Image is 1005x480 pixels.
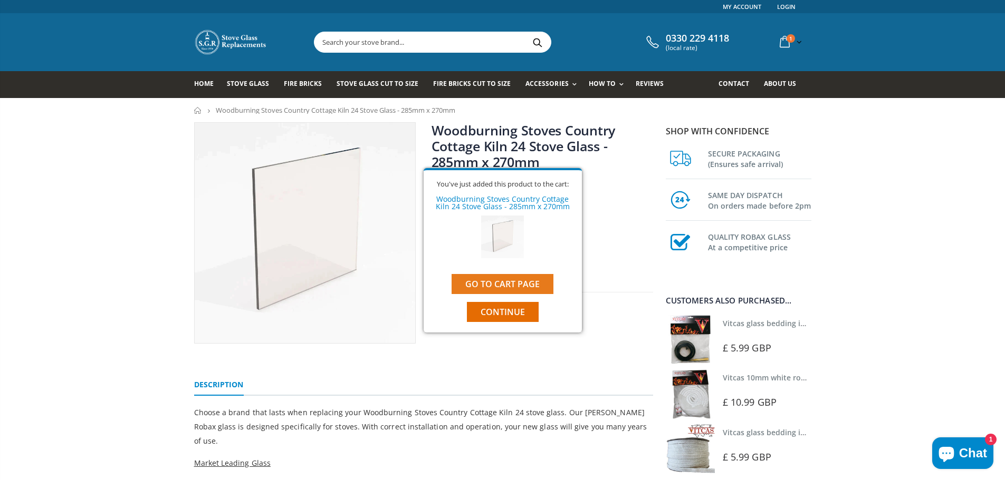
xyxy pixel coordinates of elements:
a: Stove Glass Cut To Size [337,71,426,98]
a: Fire Bricks [284,71,330,98]
h3: QUALITY ROBAX GLASS At a competitive price [708,230,811,253]
span: £ 10.99 GBP [723,396,777,408]
a: 1 [776,32,804,52]
span: Accessories [525,79,568,88]
a: Vitcas glass bedding in tape - 2mm x 10mm x 2 meters [723,318,920,328]
span: Fire Bricks [284,79,322,88]
h3: SECURE PACKAGING (Ensures safe arrival) [708,146,811,170]
a: Go to cart page [452,274,553,294]
span: £ 5.99 GBP [723,341,771,354]
span: Choose a brand that lasts when replacing your Woodburning Stoves Country Cottage Kiln 24 stove gl... [194,407,647,446]
div: You've just added this product to the cart: [432,181,574,188]
a: Description [194,375,244,396]
a: Home [194,107,202,114]
span: How To [589,79,616,88]
a: Woodburning Stoves Country Cottage Kiln 24 Stove Glass - 285mm x 270mm [436,194,570,211]
span: 0330 229 4118 [666,33,729,44]
h3: SAME DAY DISPATCH On orders made before 2pm [708,188,811,211]
a: Home [194,71,222,98]
div: Customers also purchased... [666,297,811,305]
a: How To [589,71,629,98]
a: About us [764,71,804,98]
input: Search your stove brand... [314,32,669,52]
a: Stove Glass [227,71,277,98]
a: Accessories [525,71,581,98]
a: Contact [719,71,757,98]
a: Fire Bricks Cut To Size [433,71,519,98]
span: £ 5.99 GBP [723,450,771,463]
img: Stove Glass Replacement [194,29,268,55]
img: Woodburning Stoves Country Cottage Kiln 24 Stove Glass - 285mm x 270mm [481,215,524,258]
button: Continue [467,302,539,322]
span: Continue [481,306,525,318]
span: (local rate) [666,44,729,52]
img: Vitcas white rope, glue and gloves kit 10mm [666,369,715,418]
span: Market Leading Glass [194,458,271,468]
span: Stove Glass [227,79,269,88]
span: Contact [719,79,749,88]
inbox-online-store-chat: Shopify online store chat [929,437,997,472]
img: Vitcas stove glass bedding in tape [666,424,715,473]
span: Reviews [636,79,664,88]
span: Stove Glass Cut To Size [337,79,418,88]
span: Woodburning Stoves Country Cottage Kiln 24 Stove Glass - 285mm x 270mm [216,105,455,115]
img: squarestoveglass_5c0c8537-b832-463b-bf50-eec2d6b487e3_800x_crop_center.webp [195,123,415,343]
img: Vitcas stove glass bedding in tape [666,315,715,364]
a: Woodburning Stoves Country Cottage Kiln 24 Stove Glass - 285mm x 270mm [432,121,616,171]
span: Fire Bricks Cut To Size [433,79,511,88]
span: 1 [787,34,795,43]
a: 0330 229 4118 (local rate) [644,33,729,52]
span: About us [764,79,796,88]
button: Search [526,32,550,52]
a: Reviews [636,71,672,98]
span: Home [194,79,214,88]
a: Vitcas glass bedding in tape - 2mm x 15mm x 2 meters (White) [723,427,947,437]
a: Vitcas 10mm white rope kit - includes rope seal and glue! [723,373,930,383]
p: Shop with confidence [666,125,811,138]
